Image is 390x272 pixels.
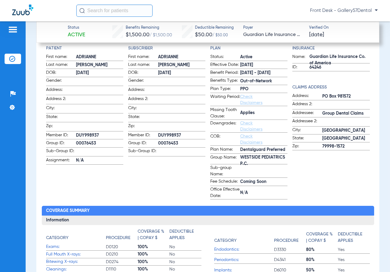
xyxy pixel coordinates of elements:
[46,251,106,258] span: Full Mouth X-rays:
[138,228,169,243] app-breakdown-title: Coverage % | Copay $
[46,259,106,265] span: Bitewing X-rays:
[310,8,378,14] span: Front Desk - Gallery57Dental
[46,62,76,69] span: Last name:
[195,32,212,38] span: $50.00
[169,244,201,250] span: No
[338,247,370,253] span: Yes
[210,54,240,61] span: Status:
[210,120,240,132] span: Downgrades:
[128,62,158,69] span: Last name:
[76,140,123,147] span: 00076453
[210,107,240,120] span: Missing Tooth Clause:
[42,216,374,225] h3: Information
[240,78,287,84] span: Out-of-Network
[46,96,76,104] span: Address 2:
[322,93,370,100] span: PO Box 981572
[274,257,306,263] span: D4341
[306,257,338,263] span: 80%
[210,70,240,77] span: Benefit Period:
[338,257,370,263] span: Yes
[274,228,306,246] app-breakdown-title: Procedure
[292,45,370,52] h4: Insurance
[240,190,287,196] span: N/A
[214,257,274,263] span: Periodontics:
[68,25,85,31] span: Status
[212,34,228,37] span: / $50.00
[76,62,123,68] span: [PERSON_NAME]
[309,57,370,63] span: Guardian Life Insurance Co. of America
[46,140,76,147] span: Group ID:
[210,62,240,69] span: Effective Date:
[46,54,76,61] span: First name:
[46,148,76,156] span: Sub-Group ID:
[46,87,76,95] span: Address:
[274,238,298,244] h4: Procedure
[158,54,205,60] span: ADRIANNE
[292,54,309,63] span: Name:
[240,54,287,60] span: Active
[76,132,123,139] span: DUY998937
[214,238,237,244] h4: Category
[274,247,306,253] span: D3330
[106,244,138,250] span: D0120
[292,135,322,142] span: State:
[169,228,201,243] app-breakdown-title: Deductible Applies
[128,105,158,113] span: City:
[158,62,205,68] span: [PERSON_NAME]
[169,251,201,257] span: No
[79,8,85,13] img: Search Icon
[158,132,205,139] span: DUY998937
[76,5,153,17] input: Search for patients
[210,94,240,106] span: Waiting Period:
[240,179,287,185] span: Coming Soon
[46,157,76,164] span: Assignment:
[240,134,262,145] a: Check Disclaimers
[240,62,287,68] span: [DATE]
[322,143,370,150] span: 79998-1572
[76,157,123,164] span: N/A
[158,140,205,147] span: 00076453
[309,25,370,31] span: Verified On
[359,243,390,272] div: Chat Widget
[46,132,76,139] span: Member ID:
[338,228,370,246] app-breakdown-title: Deductible Applies
[292,143,322,150] span: Zip:
[46,105,76,113] span: City:
[292,84,370,91] app-breakdown-title: Claims Address
[309,31,324,39] span: [DATE]
[338,231,367,244] h4: Deductible Applies
[128,70,158,77] span: DOB:
[240,147,287,153] span: Dentalguard Preferred
[309,64,370,71] span: 64246
[214,228,274,246] app-breakdown-title: Category
[210,77,240,85] span: Benefits Type:
[46,123,76,131] span: Zip:
[128,87,158,95] span: Address:
[128,54,158,61] span: First name:
[68,31,85,39] span: Active
[292,127,322,134] span: City:
[210,45,287,52] h4: Plan
[195,25,234,31] span: Deductible Remaining
[42,206,374,216] h2: Coverage Summary
[243,25,304,31] span: Payer
[210,133,240,145] span: COB:
[292,101,322,109] span: Address 2:
[322,127,370,134] span: [GEOGRAPHIC_DATA]
[128,96,158,104] span: Address 2:
[138,244,169,250] span: 100%
[128,148,158,156] span: Sub-Group ID:
[126,25,172,31] span: Benefits Remaining
[292,64,309,71] span: ID:
[210,165,240,177] span: Sub-group Name:
[306,231,335,244] h4: Coverage % | Copay $
[292,118,322,126] span: Addressee 2:
[46,45,123,52] h4: Patient
[210,86,240,93] span: Plan Type:
[292,110,322,117] span: Addressee:
[126,32,150,38] span: $1,500.00
[210,154,240,164] span: Group Name:
[240,121,262,131] a: Check Disclaimers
